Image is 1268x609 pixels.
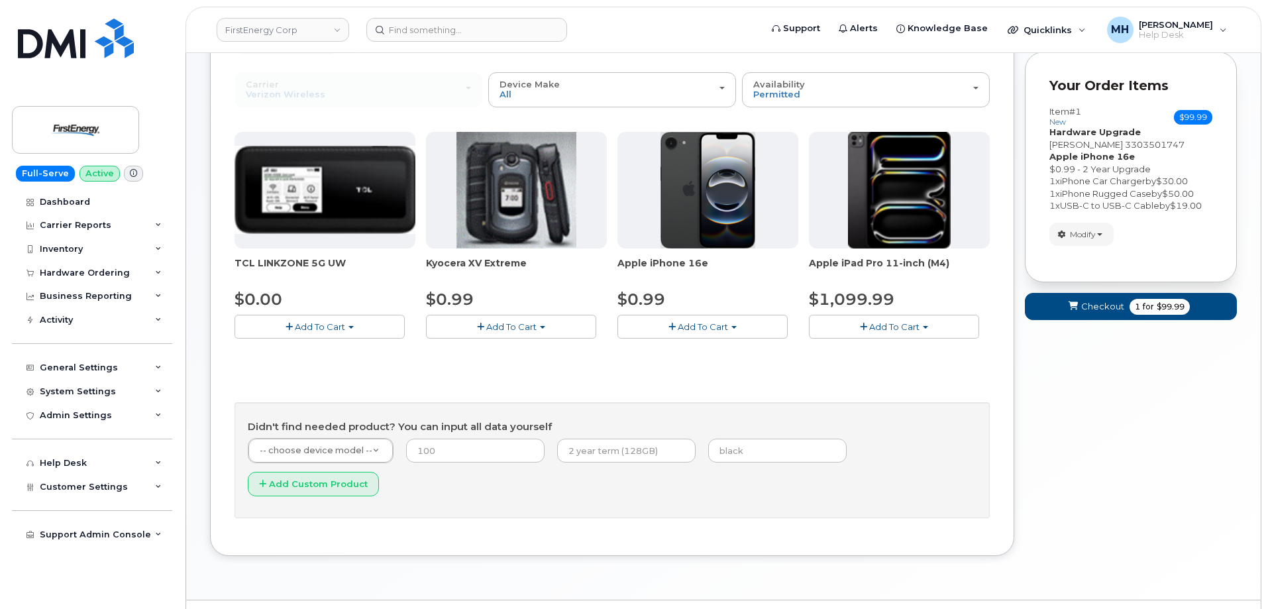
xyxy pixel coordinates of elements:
span: Device Make [500,79,560,89]
span: Add To Cart [869,321,920,332]
span: Alerts [850,22,878,35]
span: 1 [1049,200,1055,211]
img: xvextreme.gif [456,132,576,249]
div: x by [1049,175,1212,188]
span: Availability [753,79,805,89]
div: x by [1049,188,1212,200]
input: 100 [406,439,545,463]
span: 3303501747 [1125,139,1185,150]
span: Quicklinks [1024,25,1072,35]
input: black [708,439,847,463]
a: Support [763,15,829,42]
p: Your Order Items [1049,76,1212,95]
span: $30.00 [1156,176,1188,186]
small: new [1049,117,1066,127]
span: USB-C to USB-C Cable [1060,200,1159,211]
div: Apple iPad Pro 11-inch (M4) [809,256,990,283]
button: Modify [1049,223,1114,246]
span: 1 [1135,301,1140,313]
span: MH [1111,22,1129,38]
div: x by [1049,199,1212,212]
span: Checkout [1081,300,1124,313]
iframe: Messenger Launcher [1210,551,1258,599]
span: iPhone Car Charger [1060,176,1145,186]
div: Apple iPhone 16e [617,256,798,283]
img: ipad_pro_11_m4.png [848,132,951,249]
a: Alerts [829,15,887,42]
button: Add To Cart [235,315,405,338]
span: iPhone Rugged Case [1060,188,1151,199]
button: Add To Cart [426,315,596,338]
div: TCL LINKZONE 5G UW [235,256,415,283]
div: $0.99 - 2 Year Upgrade [1049,163,1212,176]
button: Availability Permitted [742,72,990,107]
span: Help Desk [1139,30,1213,40]
span: [PERSON_NAME] [1049,139,1123,150]
span: #1 [1069,106,1081,117]
span: [PERSON_NAME] [1139,19,1213,30]
span: Support [783,22,820,35]
img: linkzone5g.png [235,146,415,233]
input: 2 year term (128GB) [557,439,696,463]
span: $0.99 [426,290,474,309]
span: $1,099.99 [809,290,894,309]
span: for [1140,301,1157,313]
a: Knowledge Base [887,15,997,42]
span: -- choose device model -- [260,445,372,455]
button: Checkout 1 for $99.99 [1025,293,1237,320]
button: Add To Cart [809,315,979,338]
span: $19.00 [1170,200,1202,211]
span: 1 [1049,188,1055,199]
h4: Didn't find needed product? You can input all data yourself [248,421,977,433]
h3: Item [1049,107,1081,126]
span: $99.99 [1174,110,1212,125]
input: Find something... [366,18,567,42]
a: -- choose device model -- [248,439,393,463]
span: Knowledge Base [908,22,988,35]
strong: Hardware Upgrade [1049,127,1141,137]
strong: Apple iPhone 16e [1049,151,1135,162]
div: Quicklinks [998,17,1095,43]
span: $99.99 [1157,301,1185,313]
div: Melissa Hoye [1098,17,1236,43]
span: Modify [1070,229,1096,241]
span: Add To Cart [486,321,537,332]
div: Kyocera XV Extreme [426,256,607,283]
span: $0.99 [617,290,665,309]
img: iphone16e.png [660,132,756,249]
span: Add To Cart [678,321,728,332]
button: Add To Cart [617,315,788,338]
a: FirstEnergy Corp [217,18,349,42]
span: All [500,89,511,99]
span: Permitted [753,89,800,99]
button: Add Custom Product [248,472,379,496]
span: Add To Cart [295,321,345,332]
button: Device Make All [488,72,736,107]
span: $0.00 [235,290,282,309]
span: 1 [1049,176,1055,186]
span: $50.00 [1162,188,1194,199]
